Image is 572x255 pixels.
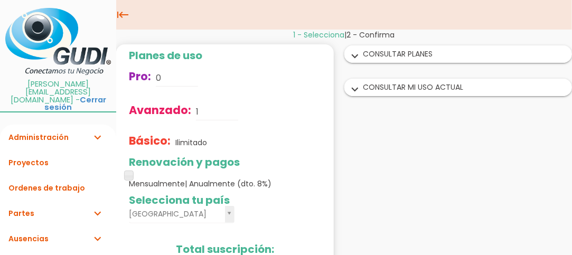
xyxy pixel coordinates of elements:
span: [GEOGRAPHIC_DATA] [129,206,221,222]
a: [GEOGRAPHIC_DATA] [129,206,235,223]
i: expand_more [91,226,104,251]
h2: Renovación y pagos [129,156,321,168]
i: expand_more [91,125,104,150]
span: 2 - Confirma [347,30,395,40]
div: CONSULTAR MI USO ACTUAL [345,79,572,96]
div: CONSULTAR PLANES [345,46,572,62]
span: Mensualmente [129,178,271,189]
h2: Selecciona tu país [129,194,321,206]
i: expand_more [347,50,364,63]
span: Básico: [129,133,171,148]
span: Pro: [129,69,151,84]
i: expand_more [91,201,104,226]
p: Ilimitado [175,137,207,148]
i: expand_more [347,83,364,97]
div: | [116,30,572,40]
h2: Planes de uso [129,50,321,61]
img: itcons-logo [5,8,111,75]
span: | Anualmente (dto. 8%) [185,178,271,189]
span: 1 - Selecciona [294,30,345,40]
h2: Total suscripción: [129,243,321,255]
span: Avanzado: [129,102,191,118]
a: Cerrar sesión [44,95,106,113]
